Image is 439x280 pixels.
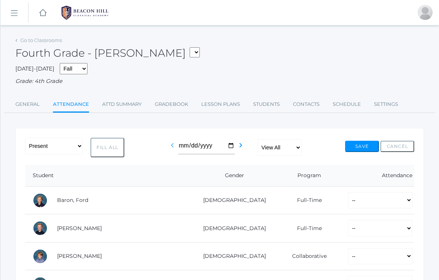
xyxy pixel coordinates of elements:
a: Gradebook [155,97,188,112]
span: [DATE]-[DATE] [15,65,54,72]
a: Settings [374,97,398,112]
h2: Fourth Grade - [PERSON_NAME] [15,47,200,59]
a: Schedule [333,97,361,112]
button: Save [345,141,379,152]
a: Contacts [293,97,320,112]
td: [DEMOGRAPHIC_DATA] [192,186,272,214]
td: [DEMOGRAPHIC_DATA] [192,242,272,270]
div: Ford Baron [33,193,48,208]
th: Attendance [341,165,414,187]
a: chevron_right [236,145,245,151]
i: chevron_left [168,141,177,150]
div: Grade: 4th Grade [15,77,424,86]
td: Collaborative [272,242,341,270]
th: Gender [192,165,272,187]
th: Student [25,165,192,187]
td: Full-Time [272,214,341,242]
a: [PERSON_NAME] [57,253,102,259]
th: Program [272,165,341,187]
a: Baron, Ford [57,197,88,203]
a: Attd Summary [102,97,142,112]
td: [DEMOGRAPHIC_DATA] [192,214,272,242]
a: Attendance [53,97,89,113]
img: BHCALogos-05-308ed15e86a5a0abce9b8dd61676a3503ac9727e845dece92d48e8588c001991.png [57,3,113,22]
div: Jack Crosby [33,249,48,264]
a: General [15,97,40,112]
a: chevron_left [168,145,177,151]
button: Cancel [380,141,414,152]
a: [PERSON_NAME] [57,225,102,232]
a: Students [253,97,280,112]
button: Fill All [91,138,124,157]
a: Lesson Plans [201,97,240,112]
a: Go to Classrooms [20,37,62,43]
div: Heather Porter [418,5,433,20]
i: chevron_right [236,141,245,150]
div: Brody Bigley [33,221,48,236]
td: Full-Time [272,186,341,214]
